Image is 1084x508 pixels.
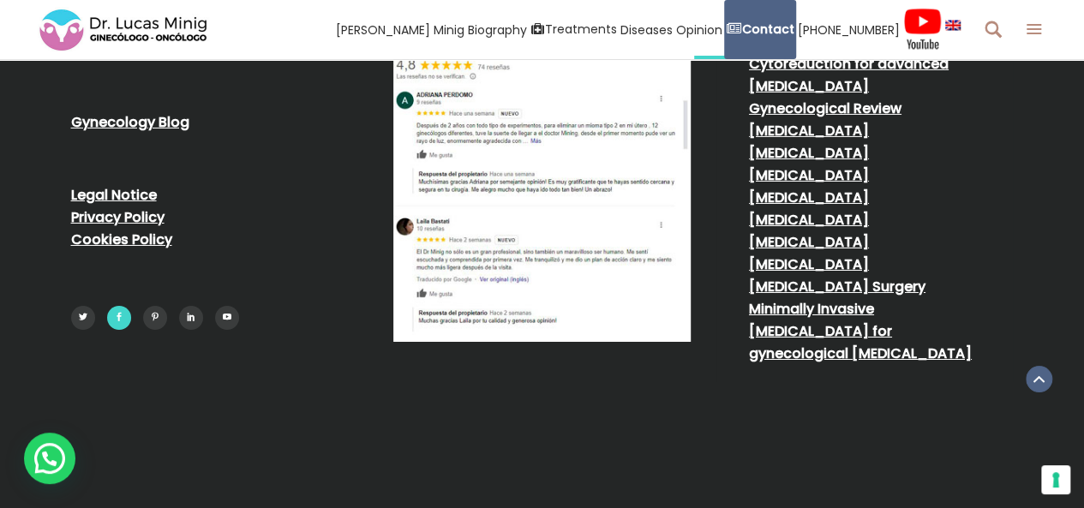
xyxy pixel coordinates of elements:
a: [MEDICAL_DATA] [749,121,869,140]
font: Biography [468,21,527,38]
font: [PHONE_NUMBER] [798,21,900,38]
font: [PERSON_NAME] Minig [336,21,464,38]
a: Gynecology Blog [71,112,189,132]
a: [MEDICAL_DATA] [MEDICAL_DATA] [749,188,869,230]
a: Privacy Policy [71,207,165,227]
a: Cytoreduction for advanced [MEDICAL_DATA] [749,54,949,96]
font: Treatments [545,21,617,38]
font: Contact [742,21,794,38]
a: Gynecological Review [749,99,901,118]
img: Gynecology YouTube Videos [903,8,942,51]
font: Opinion [676,21,722,38]
font: Diseases [620,21,673,38]
button: Your consent preferences for tracking technologies [1041,465,1070,494]
a: Cookies Policy [71,230,172,249]
a: [MEDICAL_DATA] [MEDICAL_DATA] [749,143,869,185]
img: English language [945,20,961,30]
a: Minimally Invasive [MEDICAL_DATA] for gynecological [MEDICAL_DATA] [749,299,972,363]
a: [MEDICAL_DATA] Surgery [749,277,925,296]
a: Legal Notice [71,185,157,205]
a: [MEDICAL_DATA] [MEDICAL_DATA] [749,232,869,274]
